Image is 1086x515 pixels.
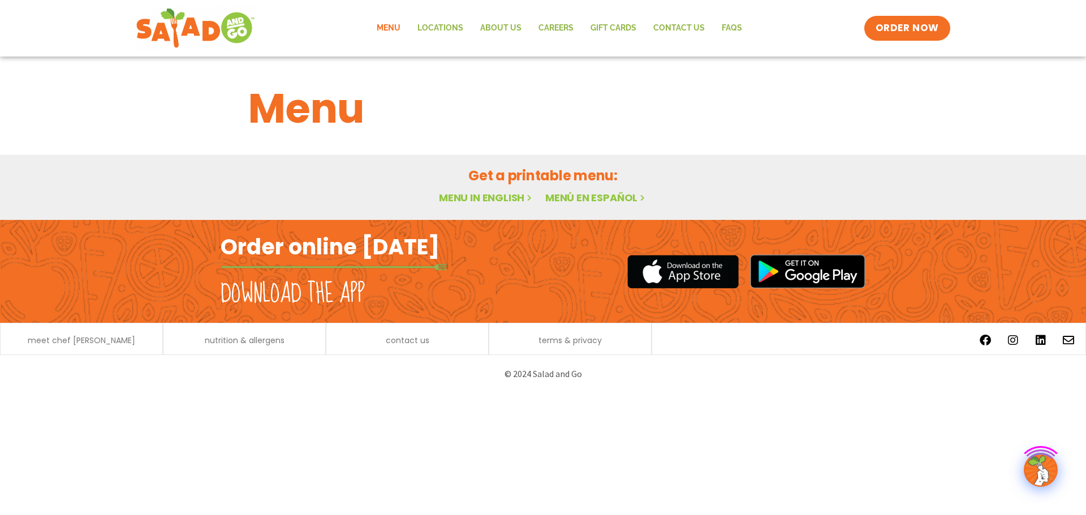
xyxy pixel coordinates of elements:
p: © 2024 Salad and Go [226,366,860,382]
h2: Download the app [221,278,365,310]
h2: Order online [DATE] [221,233,439,261]
a: Locations [409,15,472,41]
nav: Menu [368,15,751,41]
a: contact us [386,336,429,344]
img: new-SAG-logo-768×292 [136,6,255,51]
a: ORDER NOW [864,16,950,41]
img: fork [221,264,447,270]
img: google_play [750,254,865,288]
a: nutrition & allergens [205,336,285,344]
a: FAQs [713,15,751,41]
a: Menu in English [439,191,534,205]
a: meet chef [PERSON_NAME] [28,336,135,344]
h2: Get a printable menu: [248,166,838,185]
a: terms & privacy [538,336,602,344]
span: ORDER NOW [876,21,939,35]
a: About Us [472,15,530,41]
img: appstore [627,253,739,290]
a: Careers [530,15,582,41]
a: Menú en español [545,191,647,205]
a: Menu [368,15,409,41]
a: GIFT CARDS [582,15,645,41]
a: Contact Us [645,15,713,41]
h1: Menu [248,78,838,139]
